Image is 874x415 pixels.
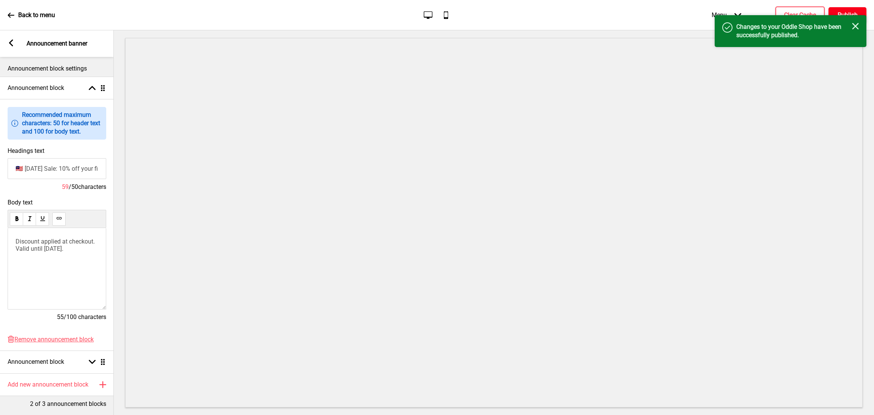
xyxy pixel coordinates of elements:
button: bold [10,212,23,226]
h4: Publish [838,11,858,19]
button: Clear Cache [775,6,825,24]
h4: Add new announcement block [8,380,88,389]
span: 55/100 characters [57,313,106,321]
h4: Announcement block [8,358,64,366]
p: Recommended maximum characters: 50 for header text and 100 for body text. [22,111,102,136]
h4: Clear Cache [784,11,816,19]
h4: Announcement block [8,84,64,92]
p: Back to menu [18,11,55,19]
label: Headings text [8,147,44,154]
h4: / 50 characters [8,183,106,191]
span: 59 [62,183,69,190]
button: italic [23,212,36,226]
span: Discount applied at checkout. Valid until [DATE]. [16,238,96,252]
span: Remove announcement block [14,336,94,343]
p: 2 of 3 announcement blocks [30,400,106,408]
button: link [52,212,66,226]
button: underline [36,212,49,226]
p: Announcement block settings [8,64,106,73]
div: Menu [704,4,749,26]
button: Publish [828,7,866,23]
h4: Changes to your Oddle Shop have been successfully published. [736,23,852,39]
a: Back to menu [8,5,55,25]
p: Announcement banner [27,39,87,48]
span: Body text [8,199,106,206]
